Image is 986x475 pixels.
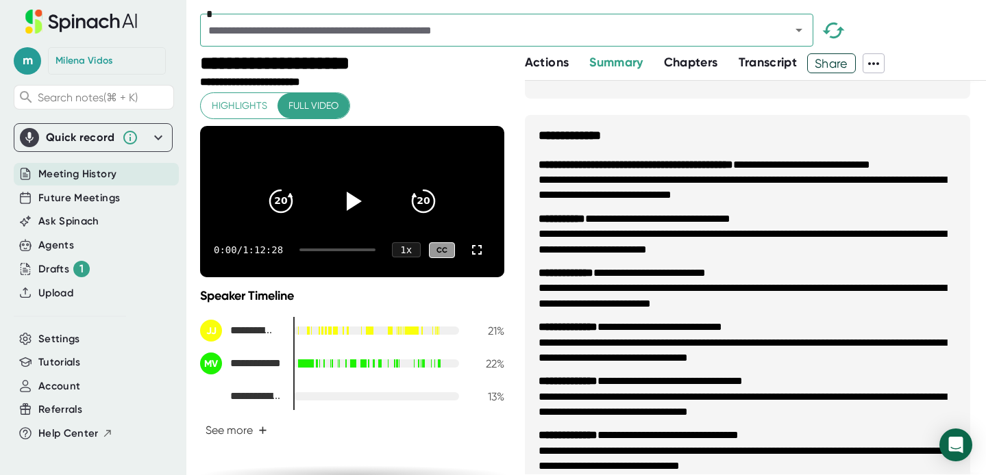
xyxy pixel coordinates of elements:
[789,21,809,40] button: Open
[73,261,90,277] div: 1
[46,131,115,144] div: Quick record
[14,47,41,75] span: m
[38,378,80,394] button: Account
[212,97,267,114] span: Highlights
[38,166,116,182] button: Meeting History
[470,357,504,370] div: 22 %
[56,55,113,67] div: Milena Vidos
[288,97,338,114] span: Full video
[664,55,718,70] span: Chapters
[38,214,99,229] button: Ask Spinach
[200,320,282,342] div: Julie Jilly
[939,428,972,461] div: Open Intercom Messenger
[200,418,273,442] button: See more+
[200,385,282,407] div: Carl Maes PTR
[38,355,80,370] button: Tutorials
[739,53,798,72] button: Transcript
[258,425,267,436] span: +
[20,124,167,151] div: Quick record
[201,93,278,118] button: Highlights
[808,51,855,75] span: Share
[38,426,99,441] span: Help Center
[392,242,421,257] div: 1 x
[38,426,113,441] button: Help Center
[429,242,455,258] div: CC
[470,390,504,403] div: 13 %
[38,261,90,277] div: Drafts
[278,93,349,118] button: Full video
[589,55,643,70] span: Summary
[525,53,569,72] button: Actions
[589,53,643,72] button: Summary
[200,320,222,342] div: JJ
[200,288,504,303] div: Speaker Timeline
[807,53,856,73] button: Share
[38,237,74,253] button: Agents
[200,352,222,374] div: MV
[664,53,718,72] button: Chapters
[38,190,120,206] button: Future Meetings
[38,91,138,104] span: Search notes (⌘ + K)
[38,285,73,301] button: Upload
[38,402,82,418] button: Referrals
[525,55,569,70] span: Actions
[38,331,80,347] button: Settings
[200,352,282,374] div: Milena Vidos
[38,261,90,277] button: Drafts 1
[470,324,504,337] div: 21 %
[200,385,222,407] div: CP
[739,55,798,70] span: Transcript
[214,244,283,255] div: 0:00 / 1:12:28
